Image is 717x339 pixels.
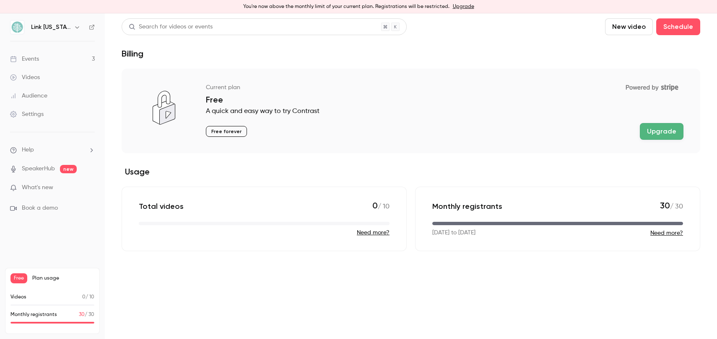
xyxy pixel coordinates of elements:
button: Need more? [650,229,683,237]
p: / 10 [372,200,390,212]
p: Monthly registrants [432,201,502,211]
iframe: Noticeable Trigger [85,184,95,192]
h6: Link [US_STATE] [31,23,70,31]
p: / 10 [82,293,94,301]
div: Settings [10,110,44,118]
div: Events [10,55,39,63]
p: [DATE] to [DATE] [432,229,475,237]
section: billing [122,69,700,251]
h2: Usage [122,167,700,177]
button: Need more? [357,229,390,237]
p: A quick and easy way to try Contrast [206,106,683,116]
span: 0 [372,200,378,211]
div: Search for videos or events [129,23,213,31]
button: Upgrade [640,123,683,140]
h1: Billing [122,49,143,59]
div: Videos [10,73,40,82]
span: 30 [660,200,670,211]
p: Videos [10,293,26,301]
img: Link Oregon [10,21,24,34]
p: Monthly registrants [10,311,57,318]
p: / 30 [660,200,683,212]
a: SpeakerHub [22,164,55,173]
span: Free [10,273,27,283]
span: 30 [79,312,85,317]
span: Plan usage [32,275,94,282]
span: Help [22,146,34,154]
a: Upgrade [453,3,474,10]
p: Free forever [206,126,247,137]
p: Current plan [206,83,240,92]
button: Schedule [656,18,700,35]
li: help-dropdown-opener [10,146,95,154]
span: new [60,165,77,173]
span: What's new [22,183,53,192]
button: New video [605,18,653,35]
p: Total videos [139,201,184,211]
span: 0 [82,295,86,300]
p: Free [206,95,683,105]
p: / 30 [79,311,94,318]
div: Audience [10,92,47,100]
span: Book a demo [22,204,58,213]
